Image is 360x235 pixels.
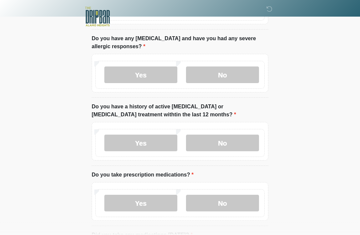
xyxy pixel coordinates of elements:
[104,135,177,152] label: Yes
[92,35,268,51] label: Do you have any [MEDICAL_DATA] and have you had any severe allergic responses?
[92,171,194,179] label: Do you take prescription medications?
[104,195,177,212] label: Yes
[85,5,110,29] img: The DRIPBaR - Alamo Heights Logo
[186,135,259,152] label: No
[186,67,259,83] label: No
[186,195,259,212] label: No
[104,67,177,83] label: Yes
[92,103,268,119] label: Do you have a history of active [MEDICAL_DATA] or [MEDICAL_DATA] treatment withtin the last 12 mo...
